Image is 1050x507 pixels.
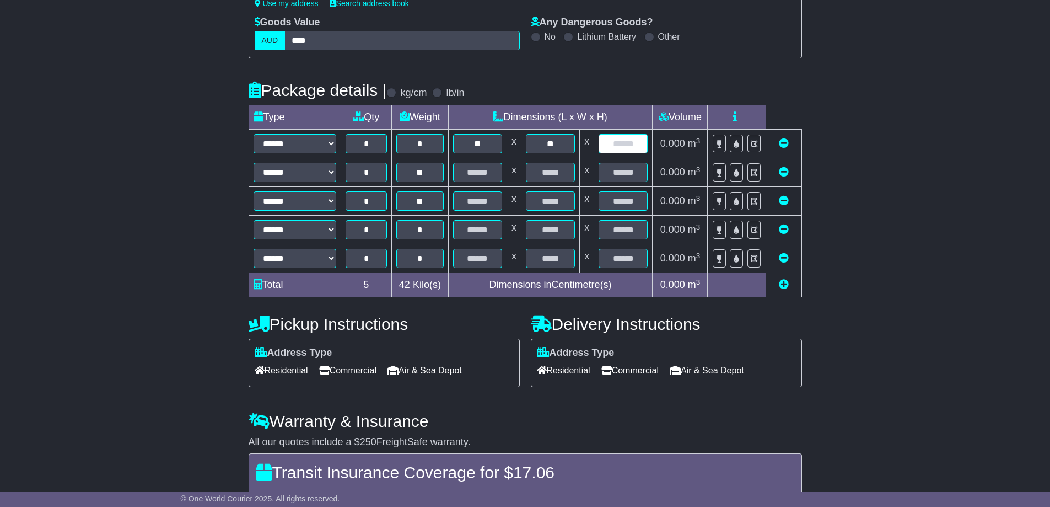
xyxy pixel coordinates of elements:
[249,315,520,333] h4: Pickup Instructions
[249,81,387,99] h4: Package details |
[660,138,685,149] span: 0.000
[255,31,286,50] label: AUD
[392,273,449,297] td: Kilo(s)
[507,187,521,216] td: x
[779,279,789,290] a: Add new item
[531,17,653,29] label: Any Dangerous Goods?
[341,273,392,297] td: 5
[400,87,427,99] label: kg/cm
[531,315,802,333] h4: Delivery Instructions
[688,224,701,235] span: m
[696,252,701,260] sup: 3
[601,362,659,379] span: Commercial
[779,167,789,178] a: Remove this item
[249,273,341,297] td: Total
[696,278,701,286] sup: 3
[249,436,802,449] div: All our quotes include a $ FreightSafe warranty.
[249,105,341,130] td: Type
[507,216,521,244] td: x
[448,105,653,130] td: Dimensions (L x W x H)
[660,195,685,206] span: 0.000
[399,279,410,290] span: 42
[319,362,376,379] span: Commercial
[580,130,594,158] td: x
[688,195,701,206] span: m
[580,216,594,244] td: x
[580,244,594,273] td: x
[670,362,744,379] span: Air & Sea Depot
[660,279,685,290] span: 0.000
[513,463,554,482] span: 17.06
[360,436,376,447] span: 250
[341,105,392,130] td: Qty
[688,253,701,264] span: m
[660,224,685,235] span: 0.000
[580,187,594,216] td: x
[507,158,521,187] td: x
[255,17,320,29] label: Goods Value
[696,223,701,231] sup: 3
[580,158,594,187] td: x
[249,412,802,430] h4: Warranty & Insurance
[660,253,685,264] span: 0.000
[507,130,521,158] td: x
[696,194,701,202] sup: 3
[577,31,636,42] label: Lithium Battery
[688,279,701,290] span: m
[658,31,680,42] label: Other
[688,167,701,178] span: m
[688,138,701,149] span: m
[779,138,789,149] a: Remove this item
[779,224,789,235] a: Remove this item
[255,362,308,379] span: Residential
[181,494,340,503] span: © One World Courier 2025. All rights reserved.
[696,166,701,174] sup: 3
[537,362,590,379] span: Residential
[545,31,556,42] label: No
[507,244,521,273] td: x
[779,195,789,206] a: Remove this item
[392,105,449,130] td: Weight
[255,347,332,359] label: Address Type
[387,362,462,379] span: Air & Sea Depot
[448,273,653,297] td: Dimensions in Centimetre(s)
[256,463,795,482] h4: Transit Insurance Coverage for $
[660,167,685,178] span: 0.000
[537,347,615,359] label: Address Type
[779,253,789,264] a: Remove this item
[446,87,464,99] label: lb/in
[696,137,701,145] sup: 3
[653,105,708,130] td: Volume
